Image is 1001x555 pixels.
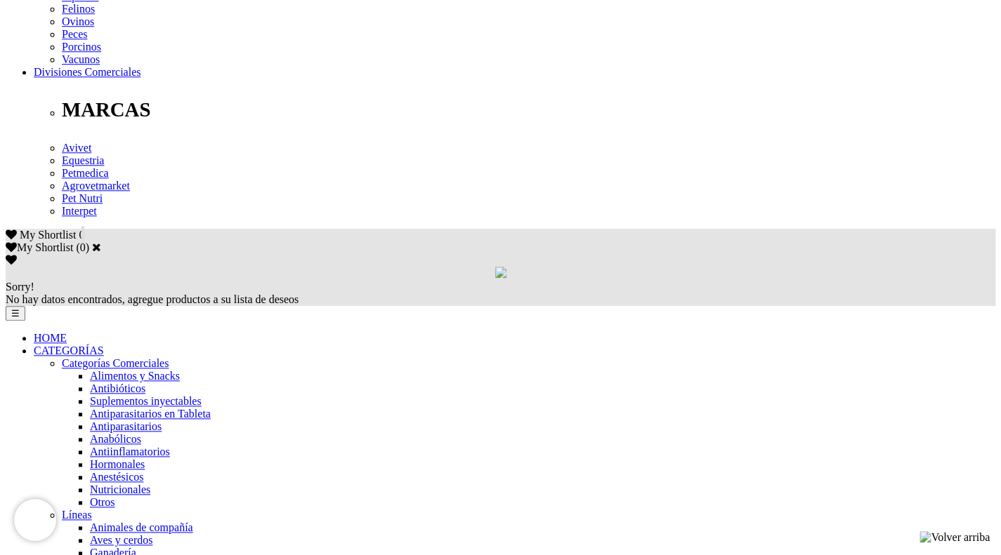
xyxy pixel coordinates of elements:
[6,281,995,306] div: No hay datos encontrados, agregue productos a su lista de deseos
[90,382,145,394] a: Antibióticos
[20,229,76,241] span: My Shortlist
[62,180,130,192] a: Agrovetmarket
[90,408,211,420] a: Antiparasitarios en Tableta
[90,446,170,457] a: Antiinflamatorios
[34,345,104,356] a: CATEGORÍAS
[62,154,104,166] a: Equestria
[90,534,152,546] a: Aves y cerdos
[92,241,101,253] a: Cerrar
[6,281,34,293] span: Sorry!
[495,267,506,278] img: loading.gif
[34,332,67,344] a: HOME
[76,241,89,253] span: ( )
[62,509,92,521] a: Líneas
[62,15,94,27] a: Ovinos
[90,521,193,533] a: Animales de compañía
[62,98,995,121] p: MARCAS
[79,229,84,241] span: 0
[6,241,73,253] label: My Shortlist
[90,496,115,508] a: Otros
[90,458,145,470] a: Hormonales
[80,241,86,253] label: 0
[62,357,169,369] a: Categorías Comerciales
[62,41,101,53] a: Porcinos
[90,370,180,382] a: Alimentos y Snacks
[90,483,150,495] a: Nutricionales
[62,167,109,179] a: Petmedica
[920,531,990,544] img: Volver arriba
[62,3,95,15] a: Felinos
[62,28,87,40] a: Peces
[6,306,25,321] button: ☰
[62,192,103,204] a: Pet Nutri
[90,471,143,483] a: Anestésicos
[90,420,162,432] a: Antiparasitarios
[34,66,140,78] a: Divisiones Comerciales
[90,395,202,407] a: Suplementos inyectables
[14,499,56,541] iframe: Brevo live chat
[90,433,141,445] a: Anabólicos
[62,53,100,65] a: Vacunos
[62,205,97,217] a: Interpet
[62,142,91,154] a: Avivet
